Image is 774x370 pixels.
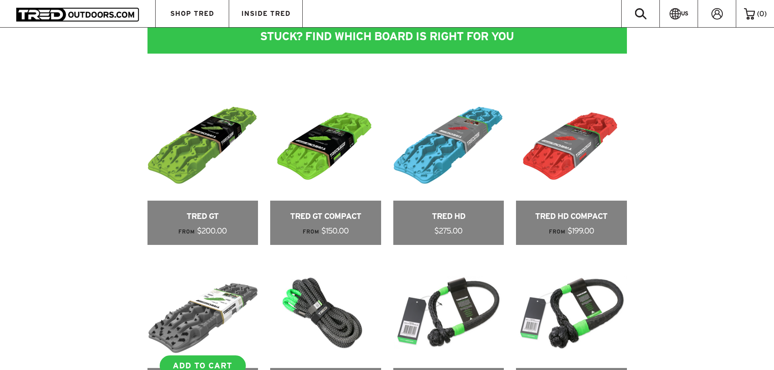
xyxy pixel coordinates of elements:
img: TRED Outdoors America [16,8,139,21]
div: STUCK? FIND WHICH BOARD IS RIGHT FOR YOU [147,19,627,54]
span: INSIDE TRED [241,10,291,17]
span: SHOP TRED [170,10,214,17]
span: ( ) [757,10,767,17]
img: cart-icon [744,8,755,19]
span: 0 [759,10,764,17]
